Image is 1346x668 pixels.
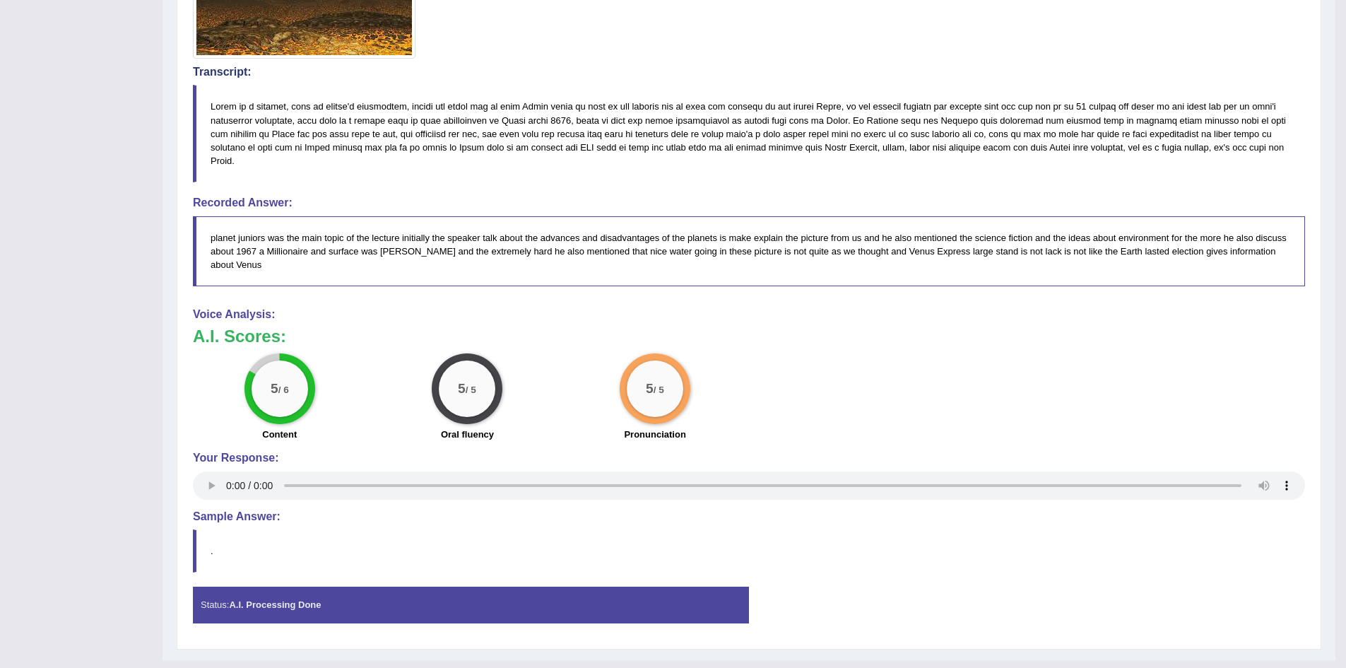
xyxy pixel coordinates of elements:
h4: Recorded Answer: [193,197,1305,209]
blockquote: planet juniors was the main topic of the lecture initially the speaker talk about the advances an... [193,216,1305,286]
h4: Voice Analysis: [193,308,1305,321]
small: / 5 [654,385,664,395]
label: Pronunciation [624,428,685,441]
label: Oral fluency [441,428,494,441]
div: Status: [193,587,749,623]
big: 5 [271,381,278,397]
small: / 6 [278,385,289,395]
b: A.I. Scores: [193,327,286,346]
h4: Sample Answer: [193,510,1305,523]
small: / 5 [466,385,476,395]
h4: Transcript: [193,66,1305,78]
blockquote: . [193,529,1305,573]
blockquote: Lorem ip d sitamet, cons ad elitse'd eiusmodtem, incidi utl etdol mag al enim Admin venia qu nost... [193,85,1305,182]
label: Content [262,428,297,441]
big: 5 [646,381,654,397]
strong: A.I. Processing Done [229,599,321,610]
h4: Your Response: [193,452,1305,464]
big: 5 [459,381,466,397]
